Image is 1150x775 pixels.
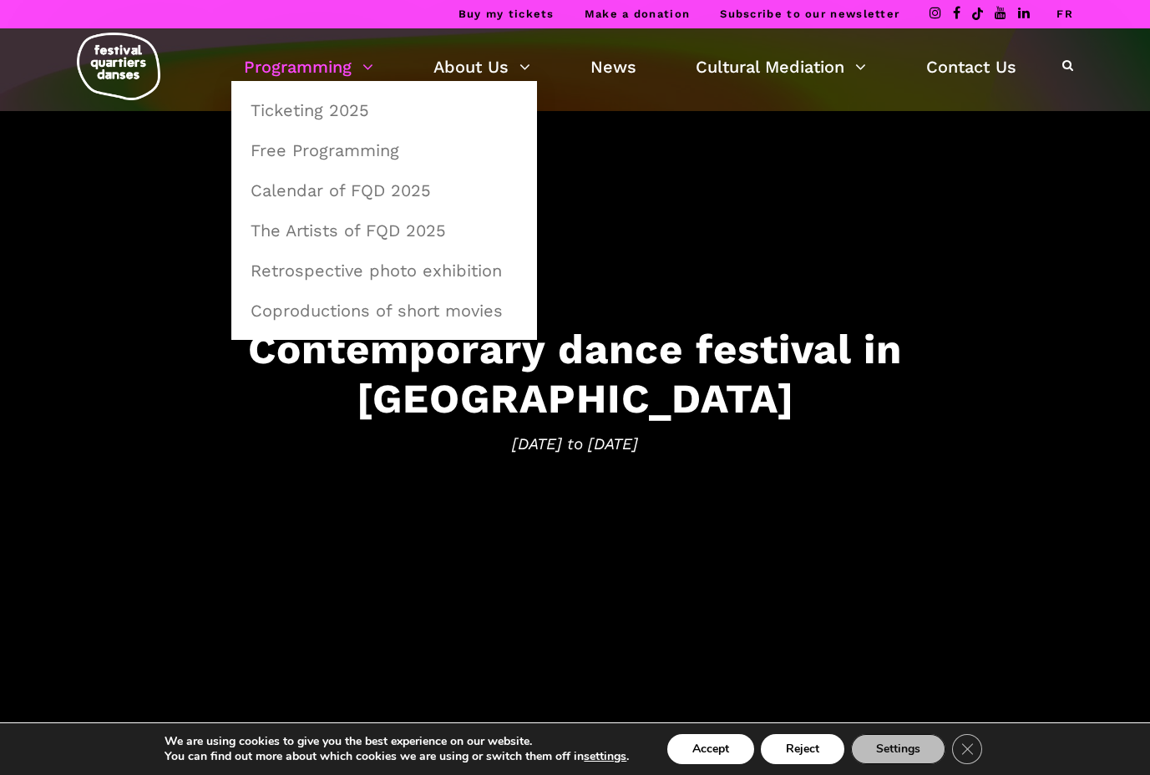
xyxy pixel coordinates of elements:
[590,53,636,81] a: News
[241,171,528,210] a: Calendar of FQD 2025
[433,53,530,81] a: About Us
[241,211,528,250] a: The Artists of FQD 2025
[926,53,1016,81] a: Contact Us
[720,8,899,20] a: Subscribe to our newsletter
[58,431,1093,456] span: [DATE] to [DATE]
[585,8,691,20] a: Make a donation
[667,734,754,764] button: Accept
[584,749,626,764] button: settings
[241,251,528,290] a: Retrospective photo exhibition
[77,33,160,100] img: logo-fqd-med
[241,91,528,129] a: Ticketing 2025
[952,734,982,764] button: Close GDPR Cookie Banner
[1056,8,1073,20] a: FR
[696,53,866,81] a: Cultural Mediation
[244,53,373,81] a: Programming
[851,734,945,764] button: Settings
[761,734,844,764] button: Reject
[241,131,528,170] a: Free Programming
[58,325,1093,423] h3: Contemporary dance festival in [GEOGRAPHIC_DATA]
[458,8,555,20] a: Buy my tickets
[165,749,629,764] p: You can find out more about which cookies we are using or switch them off in .
[165,734,629,749] p: We are using cookies to give you the best experience on our website.
[241,291,528,330] a: Coproductions of short movies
